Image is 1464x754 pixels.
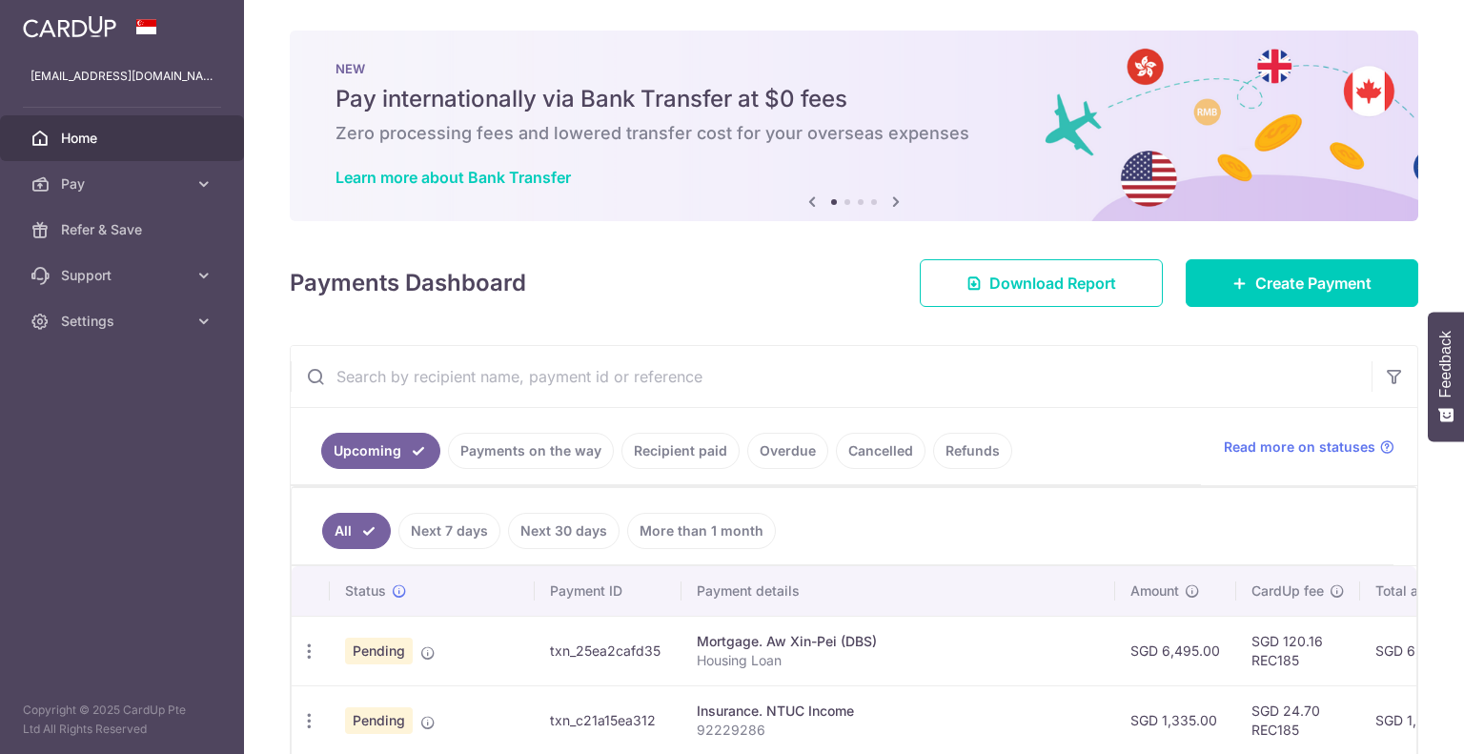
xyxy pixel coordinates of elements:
th: Payment ID [535,566,681,616]
span: Pay [61,174,187,194]
input: Search by recipient name, payment id or reference [291,346,1372,407]
th: Payment details [681,566,1115,616]
a: Read more on statuses [1224,438,1394,457]
h5: Pay internationally via Bank Transfer at $0 fees [335,84,1372,114]
a: Upcoming [321,433,440,469]
a: Learn more about Bank Transfer [335,168,571,187]
img: Bank transfer banner [290,31,1418,221]
span: Amount [1130,581,1179,601]
h4: Payments Dashboard [290,266,526,300]
span: Create Payment [1255,272,1372,295]
div: Insurance. NTUC Income [697,702,1100,721]
p: [EMAIL_ADDRESS][DOMAIN_NAME] [30,67,213,86]
span: Refer & Save [61,220,187,239]
span: Total amt. [1375,581,1438,601]
button: Feedback - Show survey [1428,312,1464,441]
span: Home [61,129,187,148]
h6: Zero processing fees and lowered transfer cost for your overseas expenses [335,122,1372,145]
span: Read more on statuses [1224,438,1375,457]
td: txn_25ea2cafd35 [535,616,681,685]
a: All [322,513,391,549]
a: Create Payment [1186,259,1418,307]
a: Download Report [920,259,1163,307]
span: Settings [61,312,187,331]
p: Housing Loan [697,651,1100,670]
div: Mortgage. Aw Xin-Pei (DBS) [697,632,1100,651]
p: 92229286 [697,721,1100,740]
span: Download Report [989,272,1116,295]
span: Feedback [1437,331,1454,397]
span: Pending [345,638,413,664]
a: Payments on the way [448,433,614,469]
span: Support [61,266,187,285]
a: Next 7 days [398,513,500,549]
span: Status [345,581,386,601]
a: Cancelled [836,433,925,469]
p: NEW [335,61,1372,76]
td: SGD 6,495.00 [1115,616,1236,685]
img: CardUp [23,15,116,38]
a: Recipient paid [621,433,740,469]
a: More than 1 month [627,513,776,549]
span: CardUp fee [1251,581,1324,601]
a: Overdue [747,433,828,469]
td: SGD 120.16 REC185 [1236,616,1360,685]
a: Next 30 days [508,513,620,549]
a: Refunds [933,433,1012,469]
span: Pending [345,707,413,734]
